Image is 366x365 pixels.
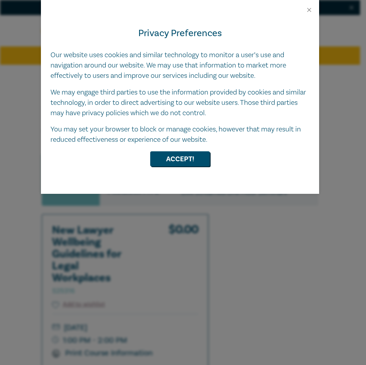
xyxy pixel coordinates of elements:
p: We may engage third parties to use the information provided by cookies and similar technology, in... [50,87,310,118]
button: Close [306,6,313,14]
button: Accept! [150,151,210,166]
h4: Privacy Preferences [50,26,310,41]
p: You may set your browser to block or manage cookies, however that may result in reduced effective... [50,124,310,145]
p: Our website uses cookies and similar technology to monitor a user’s use and navigation around our... [50,50,310,81]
